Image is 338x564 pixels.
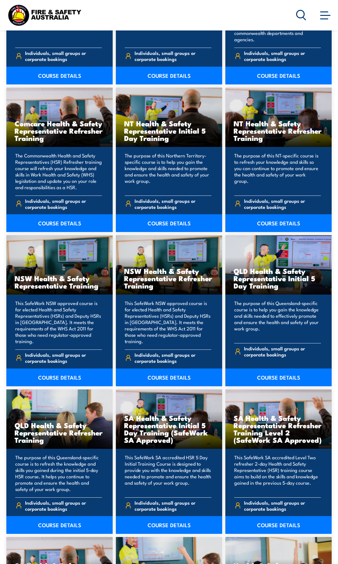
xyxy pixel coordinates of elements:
span: Individuals, small groups or corporate bookings [25,352,102,364]
h3: NT Health & Safety Representative Refresher Training [234,120,323,142]
span: Individuals, small groups or corporate bookings [244,345,321,357]
span: Individuals, small groups or corporate bookings [25,198,102,210]
h3: NSW Health & Safety Representative Refresher Training [124,267,214,289]
a: COURSE DETAILS [116,214,222,232]
a: COURSE DETAILS [116,516,222,534]
p: This SafeWork SA accredited HSR 5 Day Initial Training Course is designed to provide you with the... [125,454,211,492]
p: This SafeWork NSW approved course is for elected Health and Safety Representatives (HSRs) and Dep... [125,300,211,344]
a: COURSE DETAILS [225,214,332,232]
a: COURSE DETAILS [225,368,332,386]
p: The purpose of this Queensland-specific course is to refresh the knowledge and skills you gained ... [15,454,102,492]
span: Individuals, small groups or corporate bookings [135,50,212,62]
a: COURSE DETAILS [6,516,113,534]
h3: QLD Health & Safety Representative Initial 5 Day Training [234,267,323,289]
span: Individuals, small groups or corporate bookings [135,352,212,364]
p: The purpose of this Queensland-specific course is to help you gain the knowledge and skills neede... [234,300,321,338]
h3: NSW Health & Safety Representative Training [15,275,104,289]
h3: QLD Health & Safety Representative Refresher Training [15,421,104,443]
span: Individuals, small groups or corporate bookings [244,50,321,62]
a: COURSE DETAILS [225,516,332,534]
a: COURSE DETAILS [6,67,113,84]
span: Individuals, small groups or corporate bookings [135,500,212,512]
span: Individuals, small groups or corporate bookings [25,50,102,62]
p: The purpose of this NT-specific course is to refresh your knowledge and skills so you can continu... [234,152,321,190]
p: This SafeWork NSW approved course is for elected Health and Safety Representatives (HSRs) and Dep... [15,300,102,344]
a: COURSE DETAILS [116,368,222,386]
p: This SafeWork SA accredited Level Two refresher 2-day Health and Safety Representative (HSR) trai... [234,454,321,492]
span: Individuals, small groups or corporate bookings [25,500,102,512]
h3: Comcare Health & Safety Representative Refresher Training [15,120,104,142]
a: COURSE DETAILS [116,67,222,84]
h3: SA Health & Safety Representative Refresher Training Level 2 (SafeWork SA Approved) [234,414,323,443]
a: COURSE DETAILS [225,67,332,84]
a: COURSE DETAILS [6,214,113,232]
p: The purpose of this Northern Territory-specific course is to help you gain the knowledge and skil... [125,152,211,190]
p: The Commonwealth Health and Safety Representatives (HSR) Refresher training course will refresh y... [15,152,102,190]
h3: SA Health & Safety Representative Initial 5 Day Training (SafeWork SA Approved) [124,414,214,443]
h3: NT Health & Safety Representative Initial 5 Day Training [124,120,214,142]
a: COURSE DETAILS [6,368,113,386]
span: Individuals, small groups or corporate bookings [135,198,212,210]
span: Individuals, small groups or corporate bookings [244,500,321,512]
span: Individuals, small groups or corporate bookings [244,198,321,210]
